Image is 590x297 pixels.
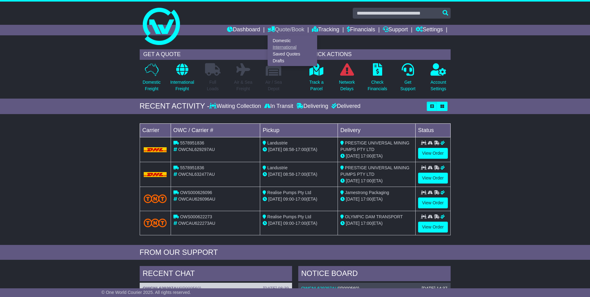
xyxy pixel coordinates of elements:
[295,103,330,110] div: Delivering
[181,286,200,291] span: IP000560
[361,178,372,183] span: 17:00
[304,49,451,60] div: QUICK ACTIONS
[180,140,204,145] span: 5578951836
[263,196,335,202] div: - (ETA)
[263,220,335,227] div: - (ETA)
[418,197,448,208] a: View Order
[346,153,360,158] span: [DATE]
[267,140,287,145] span: Landustrie
[143,286,289,291] div: ( )
[346,178,360,183] span: [DATE]
[268,221,282,226] span: [DATE]
[309,63,324,95] a: Track aParcel
[418,148,448,159] a: View Order
[268,197,282,202] span: [DATE]
[268,147,282,152] span: [DATE]
[263,286,289,291] div: [DATE] 08:39
[346,221,360,226] span: [DATE]
[268,44,317,51] a: International
[361,197,372,202] span: 17:00
[263,171,335,178] div: - (ETA)
[180,190,212,195] span: OWS000626096
[144,219,167,227] img: TNT_Domestic.png
[142,63,161,95] a: DomesticFreight
[415,123,450,137] td: Status
[144,194,167,203] img: TNT_Domestic.png
[295,197,306,202] span: 17:00
[330,103,361,110] div: Delivered
[205,79,221,92] p: Full Loads
[361,221,372,226] span: 17:00
[298,266,451,283] div: NOTICE BOARD
[144,147,167,152] img: DHL.png
[260,123,338,137] td: Pickup
[267,214,311,219] span: Realise Pumps Pty Ltd
[268,57,317,64] a: Drafts
[383,25,408,35] a: Support
[267,190,311,195] span: Realise Pumps Pty Ltd
[283,147,294,152] span: 08:58
[400,63,416,95] a: GetSupport
[171,123,260,137] td: OWC / Carrier #
[400,79,415,92] p: Get Support
[283,172,294,177] span: 08:58
[180,214,212,219] span: OWS000622273
[178,221,215,226] span: OWCAU622273AU
[140,49,286,60] div: GET A QUOTE
[345,190,389,195] span: Jamestrong Packaging
[346,197,360,202] span: [DATE]
[209,103,262,110] div: Waiting Collection
[301,286,448,291] div: ( )
[418,222,448,233] a: View Order
[170,79,194,92] p: International Freight
[367,63,387,95] a: CheckFinancials
[340,153,413,159] div: (ETA)
[144,172,167,177] img: DHL.png
[340,220,413,227] div: (ETA)
[143,286,180,291] a: OWCNL629297AU
[295,172,306,177] span: 17:00
[295,147,306,152] span: 17:00
[268,25,304,35] a: Quote/Book
[368,79,387,92] p: Check Financials
[339,63,355,95] a: NetworkDelays
[268,172,282,177] span: [DATE]
[140,123,171,137] td: Carrier
[170,63,194,95] a: InternationalFreight
[263,146,335,153] div: - (ETA)
[178,172,215,177] span: OWCNL632477AU
[140,266,292,283] div: RECENT CHAT
[178,197,215,202] span: OWCAU626096AU
[347,25,375,35] a: Financials
[234,79,252,92] p: Air & Sea Freight
[340,140,409,152] span: PRESTIGE UNIVERSAL MINING PUMPS PTY LTD
[295,221,306,226] span: 17:00
[142,79,160,92] p: Domestic Freight
[178,147,215,152] span: OWCNL629297AU
[422,286,447,291] div: [DATE] 14:37
[140,248,451,257] div: FROM OUR SUPPORT
[283,221,294,226] span: 09:00
[416,25,443,35] a: Settings
[265,79,282,92] p: Air / Sea Depot
[309,79,324,92] p: Track a Parcel
[418,173,448,184] a: View Order
[268,37,317,44] a: Domestic
[338,123,415,137] td: Delivery
[339,286,358,291] span: IP000560
[268,51,317,58] a: Saved Quotes
[312,25,339,35] a: Tracking
[340,178,413,184] div: (ETA)
[227,25,260,35] a: Dashboard
[361,153,372,158] span: 17:00
[345,214,403,219] span: OLYMPIC DAM TRANSPORT
[340,165,409,177] span: PRESTIGE UNIVERSAL MINING PUMPS PTY LTD
[339,79,355,92] p: Network Delays
[340,196,413,202] div: (ETA)
[430,79,446,92] p: Account Settings
[140,102,210,111] div: RECENT ACTIVITY -
[283,197,294,202] span: 09:00
[267,165,287,170] span: Landustrie
[180,165,204,170] span: 5578951836
[102,290,191,295] span: © One World Courier 2025. All rights reserved.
